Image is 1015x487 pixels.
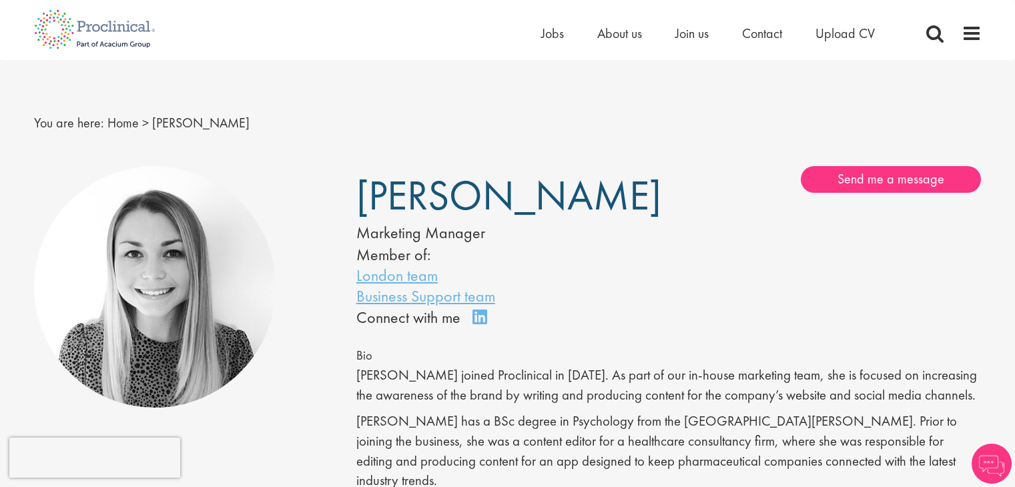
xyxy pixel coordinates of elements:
a: Upload CV [815,25,875,42]
span: > [142,114,149,131]
div: Marketing Manager [356,221,629,244]
img: Hannah Burke [34,166,276,408]
p: [PERSON_NAME] joined Proclinical in [DATE]. As part of our in-house marketing team, she is focuse... [356,366,982,405]
iframe: reCAPTCHA [9,438,180,478]
span: [PERSON_NAME] [152,114,250,131]
label: Member of: [356,244,430,265]
span: [PERSON_NAME] [356,169,661,222]
a: About us [597,25,642,42]
a: Jobs [541,25,564,42]
a: Business Support team [356,286,495,306]
img: Chatbot [972,444,1012,484]
a: Contact [742,25,782,42]
span: Bio [356,348,372,364]
span: You are here: [34,114,104,131]
a: Join us [675,25,709,42]
a: London team [356,265,438,286]
a: breadcrumb link [107,114,139,131]
a: Send me a message [801,166,981,193]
